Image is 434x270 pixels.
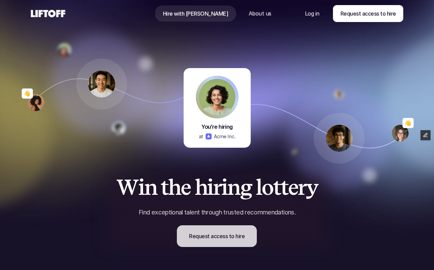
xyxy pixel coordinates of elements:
span: e [181,175,191,199]
span: h [195,175,207,199]
span: n [144,175,157,199]
span: r [213,175,221,199]
span: t [281,175,288,199]
span: i [207,175,213,199]
p: Request access to hire [189,232,245,240]
p: 👋 [405,119,411,127]
p: Request access to hire [340,9,396,18]
p: Find exceptional talent through trusted recommendations. [107,208,327,217]
span: r [298,175,306,199]
span: t [273,175,281,199]
a: Nav Link [297,5,328,22]
span: n [227,175,240,199]
span: i [221,175,227,199]
button: Edit Framer Content [420,130,431,140]
span: t [161,175,168,199]
a: Nav Link [240,5,279,22]
a: Request access to hire [333,5,403,22]
p: Hire with [PERSON_NAME] [163,9,228,18]
span: h [168,175,181,199]
span: o [262,175,273,199]
span: y [306,175,318,199]
span: g [240,175,252,199]
p: Acme Inc. [213,133,235,140]
span: e [288,175,298,199]
p: 👋 [24,89,30,98]
p: You’re hiring [201,123,233,131]
p: Log in [305,9,319,18]
span: W [116,175,138,199]
span: i [138,175,144,199]
span: l [256,175,262,199]
p: at [199,133,203,140]
p: About us [248,9,271,18]
a: Nav Link [154,5,236,22]
a: Request access to hire [177,225,257,247]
